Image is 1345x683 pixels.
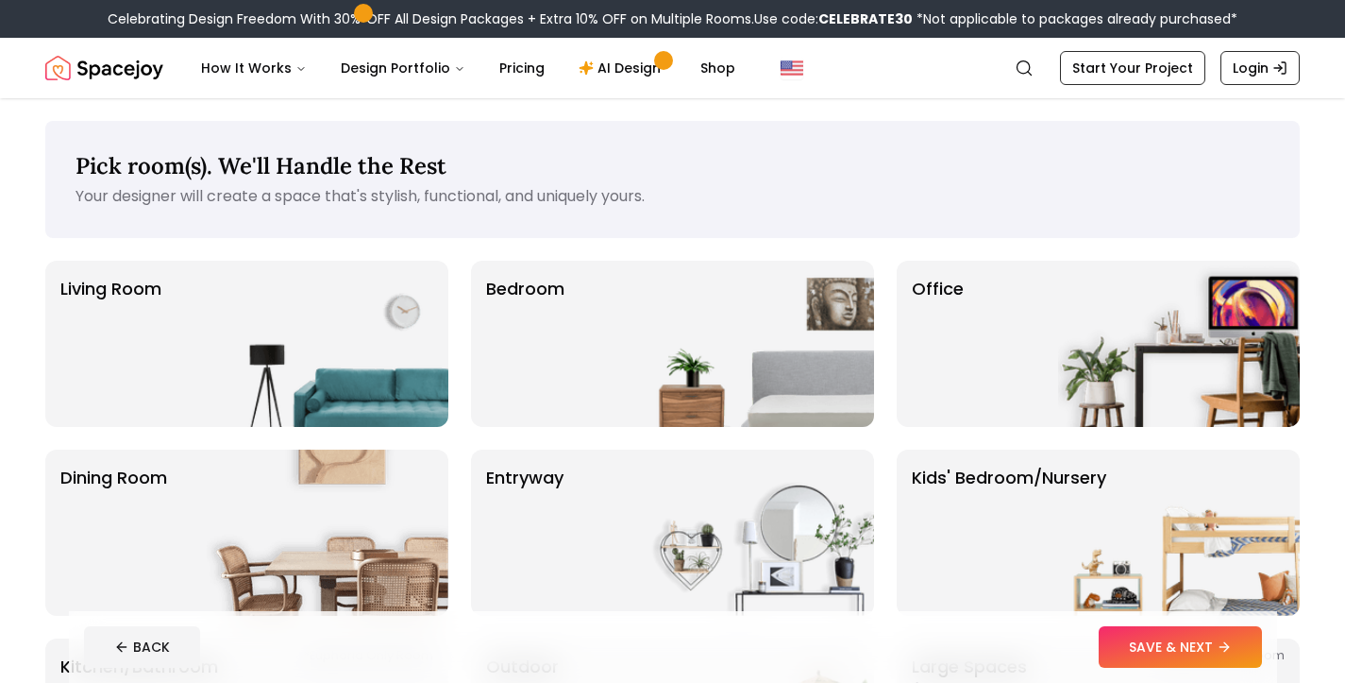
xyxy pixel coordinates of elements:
b: CELEBRATE30 [818,9,913,28]
a: Spacejoy [45,49,163,87]
img: Kids' Bedroom/Nursery [1058,450,1300,616]
p: Bedroom [486,276,564,412]
button: SAVE & NEXT [1099,626,1262,668]
a: Login [1220,51,1300,85]
p: Kids' Bedroom/Nursery [912,465,1106,601]
a: Pricing [484,49,560,87]
img: Spacejoy Logo [45,49,163,87]
button: BACK [84,626,200,668]
img: United States [781,57,803,79]
img: entryway [632,450,874,616]
button: Design Portfolio [326,49,480,87]
nav: Global [45,38,1300,98]
button: How It Works [186,49,322,87]
div: Celebrating Design Freedom With 30% OFF All Design Packages + Extra 10% OFF on Multiple Rooms. [108,9,1237,28]
span: Pick room(s). We'll Handle the Rest [76,151,446,180]
a: Shop [685,49,750,87]
img: Living Room [207,261,448,427]
p: entryway [486,465,563,601]
img: Bedroom [632,261,874,427]
span: *Not applicable to packages already purchased* [913,9,1237,28]
a: Start Your Project [1060,51,1205,85]
p: Office [912,276,964,412]
p: Your designer will create a space that's stylish, functional, and uniquely yours. [76,185,1269,208]
nav: Main [186,49,750,87]
p: Living Room [60,276,161,412]
img: Dining Room [207,450,448,616]
span: Use code: [754,9,913,28]
a: AI Design [563,49,681,87]
img: Office [1058,261,1300,427]
p: Dining Room [60,465,167,601]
